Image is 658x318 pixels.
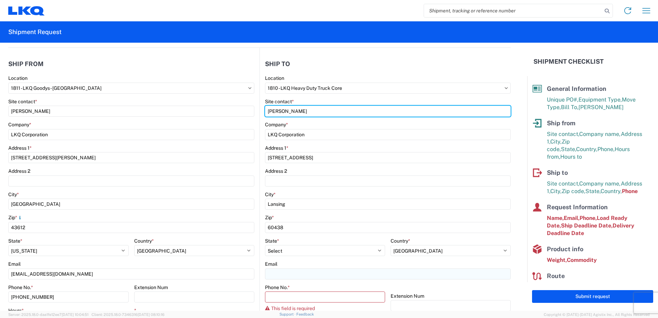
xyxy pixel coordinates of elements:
label: City [8,191,19,198]
button: Submit request [532,290,653,303]
span: Commodity [567,257,597,263]
label: Address 1 [8,145,32,151]
span: Server: 2025.18.0-daa1fe12ee7 [8,312,88,317]
label: State [265,238,279,244]
label: City [265,191,276,198]
span: Hours to [560,153,582,160]
span: Ship to [547,169,568,176]
span: Site contact, [547,180,579,187]
label: Site contact [8,98,37,105]
label: Address 2 [8,168,30,174]
label: Company [265,121,288,128]
label: Site contact [265,98,294,105]
label: Hours [8,307,24,314]
label: Company [8,121,31,128]
span: Email, [564,215,580,221]
span: Unique PO#, [547,96,579,103]
h2: Ship to [265,61,290,67]
span: Ship from [547,119,575,127]
span: Ship Deadline Date, [561,222,613,229]
span: Client: 2025.18.0-7346316 [92,312,164,317]
input: Shipment, tracking or reference number [424,4,602,17]
h2: Shipment Checklist [533,57,604,66]
a: Support [279,312,297,316]
span: Country, [576,146,597,152]
label: Address 2 [265,168,287,174]
span: Copyright © [DATE]-[DATE] Agistix Inc., All Rights Reserved [544,311,650,318]
span: Company name, [579,131,621,137]
label: Country [391,238,410,244]
span: Bill To, [561,104,579,110]
span: Country, [601,188,622,194]
span: General Information [547,85,606,92]
a: Feedback [296,312,314,316]
input: Select [265,83,511,94]
span: State, [585,188,601,194]
span: Phone, [597,146,615,152]
label: Zip [265,214,274,221]
h2: Shipment Request [8,28,62,36]
label: Zip [8,214,23,221]
span: State, [561,146,576,152]
label: Extension Num [391,293,424,299]
span: Zip code, [562,188,585,194]
label: Country [134,238,154,244]
span: Phone [622,188,638,194]
label: Email [265,261,277,267]
label: State [8,238,22,244]
span: City, [550,138,562,145]
span: Name, [547,215,564,221]
span: Equipment Type, [579,96,622,103]
span: This field is required [271,306,315,311]
span: Site contact, [547,131,579,137]
label: Location [8,75,28,81]
span: Route [547,272,565,279]
span: [DATE] 10:04:51 [62,312,88,317]
label: Extension Num [134,284,168,290]
span: Phone, [580,215,597,221]
label: Location [265,75,284,81]
input: Select [8,83,254,94]
span: Request Information [547,203,608,211]
span: Product info [547,245,583,253]
span: City, [550,188,562,194]
span: [PERSON_NAME] [579,104,624,110]
span: Weight, [547,257,567,263]
label: Email [8,261,21,267]
label: Address 1 [265,145,288,151]
label: Phone No. [8,284,33,290]
label: Phone No. [265,284,290,290]
span: [DATE] 08:10:16 [138,312,164,317]
h2: Ship from [8,61,44,67]
span: Company name, [579,180,621,187]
